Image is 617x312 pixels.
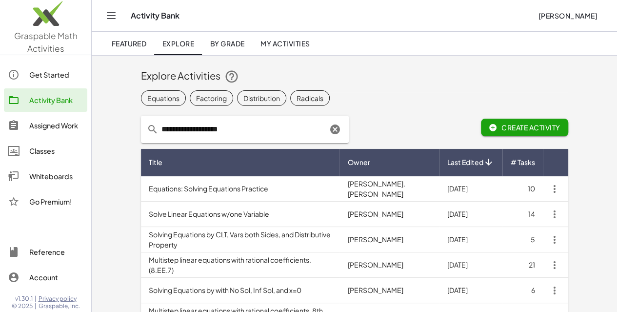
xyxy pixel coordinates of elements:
[141,278,340,303] td: Solving Equations by with No Sol, Inf Sol, and x=0
[297,93,323,103] div: Radicals
[538,11,597,20] span: [PERSON_NAME]
[502,176,543,202] td: 10
[29,170,83,182] div: Whiteboards
[439,202,502,227] td: [DATE]
[339,227,439,252] td: [PERSON_NAME]
[210,39,244,48] span: By Grade
[4,88,87,112] a: Activity Bank
[439,278,502,303] td: [DATE]
[29,246,83,258] div: Reference
[502,278,543,303] td: 6
[260,39,310,48] span: My Activities
[502,227,543,252] td: 5
[339,202,439,227] td: [PERSON_NAME]
[339,278,439,303] td: [PERSON_NAME]
[489,123,560,132] span: Create Activity
[141,252,340,278] td: Multistep linear equations with rational coefficients. (8.EE.7)
[103,8,119,23] button: Toggle navigation
[141,227,340,252] td: Solving Equations by CLT, Vars both Sides, and Distributive Property
[243,93,280,103] div: Distribution
[339,252,439,278] td: [PERSON_NAME]
[196,93,227,103] div: Factoring
[4,165,87,188] a: Whiteboards
[29,145,83,157] div: Classes
[147,124,159,135] i: prepended action
[12,302,33,310] span: © 2025
[35,295,37,303] span: |
[29,271,83,283] div: Account
[4,139,87,163] a: Classes
[29,120,83,131] div: Assigned Work
[502,252,543,278] td: 21
[14,30,78,54] span: Graspable Math Activities
[481,119,568,136] button: Create Activity
[439,176,502,202] td: [DATE]
[39,302,80,310] span: Graspable, Inc.
[141,176,340,202] td: Equations: Solving Equations Practice
[511,157,535,167] span: # Tasks
[29,196,83,208] div: Go Premium!
[4,266,87,289] a: Account
[149,157,162,167] span: Title
[35,302,37,310] span: |
[15,295,33,303] span: v1.30.1
[4,63,87,86] a: Get Started
[141,69,568,84] div: Explore Activities
[4,240,87,264] a: Reference
[162,39,194,48] span: Explore
[502,202,543,227] td: 14
[329,124,341,135] i: Clear
[4,114,87,137] a: Assigned Work
[39,295,80,303] a: Privacy policy
[111,39,146,48] span: Featured
[339,176,439,202] td: [PERSON_NAME]. [PERSON_NAME]
[447,157,483,167] span: Last Edited
[530,7,605,24] button: [PERSON_NAME]
[29,69,83,81] div: Get Started
[147,93,179,103] div: Equations
[439,252,502,278] td: [DATE]
[347,157,370,167] span: Owner
[29,94,83,106] div: Activity Bank
[141,202,340,227] td: Solve Linear Equations w/one Variable
[439,227,502,252] td: [DATE]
